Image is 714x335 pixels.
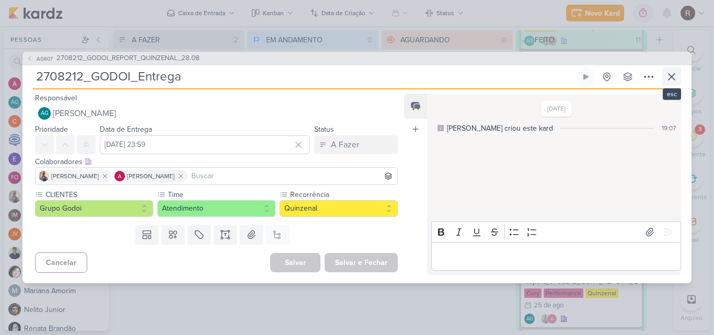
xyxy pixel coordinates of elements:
p: AG [41,111,49,117]
button: AG607 2708212_GODOI_REPORT_QUINZENAL_28.08 [27,53,200,64]
label: CLIENTES [44,189,153,200]
span: [PERSON_NAME] [127,171,175,181]
label: Responsável [35,94,77,102]
button: A Fazer [314,135,398,154]
button: AG [PERSON_NAME] [35,104,398,123]
div: Aline Gimenez Graciano [38,107,51,120]
span: [PERSON_NAME] [53,107,116,120]
label: Recorrência [289,189,398,200]
div: esc [663,88,681,100]
label: Status [314,125,334,134]
div: Colaboradores [35,156,398,167]
button: Quinzenal [280,200,398,217]
input: Buscar [189,170,395,182]
div: A Fazer [331,138,359,151]
button: Cancelar [35,252,87,273]
div: 19:07 [662,123,676,133]
input: Select a date [100,135,310,154]
span: AG607 [35,55,54,63]
span: [PERSON_NAME] [51,171,99,181]
label: Time [167,189,275,200]
input: Kard Sem Título [33,67,574,86]
button: Atendimento [157,200,275,217]
button: Grupo Godoi [35,200,153,217]
img: Alessandra Gomes [114,171,125,181]
span: 2708212_GODOI_REPORT_QUINZENAL_28.08 [56,53,200,64]
img: Iara Santos [39,171,49,181]
div: Ligar relógio [582,73,590,81]
label: Data de Entrega [100,125,152,134]
div: Editor toolbar [431,222,681,242]
label: Prioridade [35,125,68,134]
div: [PERSON_NAME] criou este kard [447,123,553,134]
div: Editor editing area: main [431,242,681,271]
